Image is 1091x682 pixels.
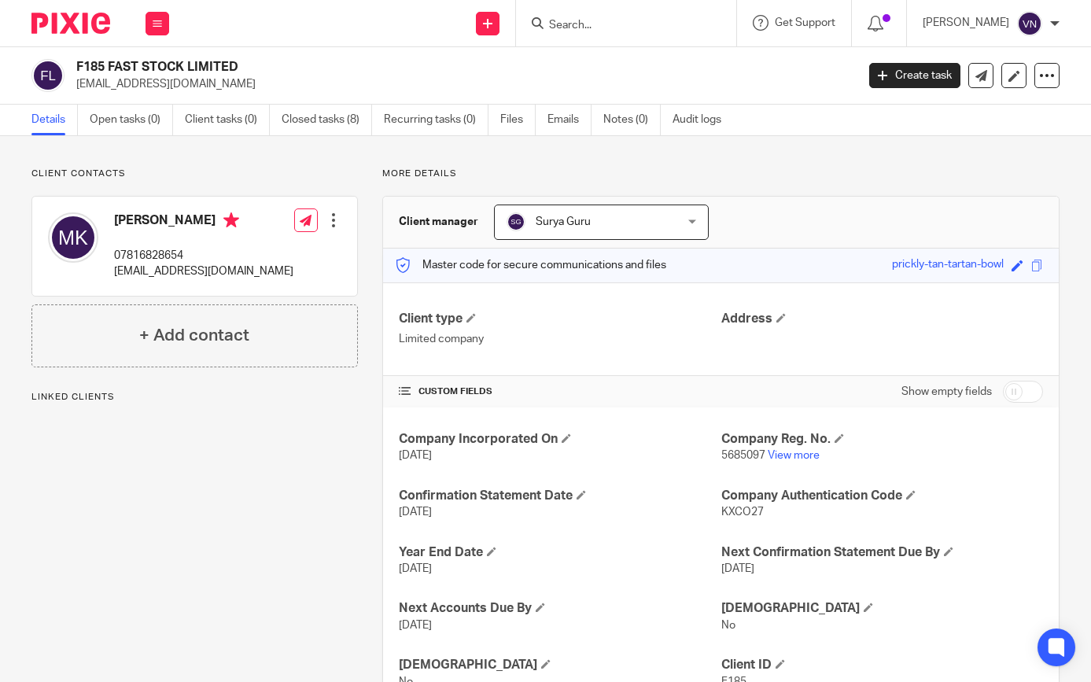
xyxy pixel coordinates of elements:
[768,450,820,461] a: View more
[223,212,239,228] i: Primary
[547,105,592,135] a: Emails
[507,212,525,231] img: svg%3E
[721,507,764,518] span: KXCO27
[399,431,721,448] h4: Company Incorporated On
[923,15,1009,31] p: [PERSON_NAME]
[399,385,721,398] h4: CUSTOM FIELDS
[603,105,661,135] a: Notes (0)
[399,544,721,561] h4: Year End Date
[721,544,1043,561] h4: Next Confirmation Statement Due By
[282,105,372,135] a: Closed tasks (8)
[384,105,488,135] a: Recurring tasks (0)
[31,168,358,180] p: Client contacts
[399,214,478,230] h3: Client manager
[395,257,666,273] p: Master code for secure communications and files
[399,331,721,347] p: Limited company
[399,311,721,327] h4: Client type
[901,384,992,400] label: Show empty fields
[399,620,432,631] span: [DATE]
[892,256,1004,275] div: prickly-tan-tartan-bowl
[721,600,1043,617] h4: [DEMOGRAPHIC_DATA]
[399,507,432,518] span: [DATE]
[48,212,98,263] img: svg%3E
[76,76,846,92] p: [EMAIL_ADDRESS][DOMAIN_NAME]
[1017,11,1042,36] img: svg%3E
[399,563,432,574] span: [DATE]
[673,105,733,135] a: Audit logs
[721,431,1043,448] h4: Company Reg. No.
[399,600,721,617] h4: Next Accounts Due By
[90,105,173,135] a: Open tasks (0)
[775,17,835,28] span: Get Support
[721,450,765,461] span: 5685097
[114,212,293,232] h4: [PERSON_NAME]
[114,248,293,264] p: 07816828654
[139,323,249,348] h4: + Add contact
[869,63,960,88] a: Create task
[114,264,293,279] p: [EMAIL_ADDRESS][DOMAIN_NAME]
[500,105,536,135] a: Files
[721,488,1043,504] h4: Company Authentication Code
[721,563,754,574] span: [DATE]
[31,105,78,135] a: Details
[399,657,721,673] h4: [DEMOGRAPHIC_DATA]
[185,105,270,135] a: Client tasks (0)
[382,168,1060,180] p: More details
[31,391,358,404] p: Linked clients
[76,59,691,76] h2: F185 FAST STOCK LIMITED
[721,657,1043,673] h4: Client ID
[399,488,721,504] h4: Confirmation Statement Date
[547,19,689,33] input: Search
[31,59,65,92] img: svg%3E
[31,13,110,34] img: Pixie
[721,311,1043,327] h4: Address
[721,620,735,631] span: No
[536,216,591,227] span: Surya Guru
[399,450,432,461] span: [DATE]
